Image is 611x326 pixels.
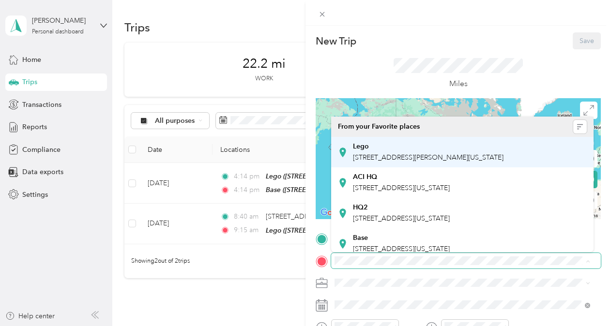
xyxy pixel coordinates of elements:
strong: Base [353,234,368,242]
p: Miles [449,78,468,90]
img: Google [318,207,350,219]
strong: Lego [353,142,369,151]
span: [STREET_ADDRESS][US_STATE] [353,245,450,253]
span: [STREET_ADDRESS][US_STATE] [353,214,450,222]
a: Open this area in Google Maps (opens a new window) [318,207,350,219]
strong: ACI HQ [353,173,377,181]
span: [STREET_ADDRESS][PERSON_NAME][US_STATE] [353,153,504,162]
p: New Trip [316,34,356,48]
span: From your Favorite places [338,122,420,131]
span: [STREET_ADDRESS][US_STATE] [353,184,450,192]
iframe: Everlance-gr Chat Button Frame [557,272,611,326]
strong: HQ2 [353,203,368,212]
